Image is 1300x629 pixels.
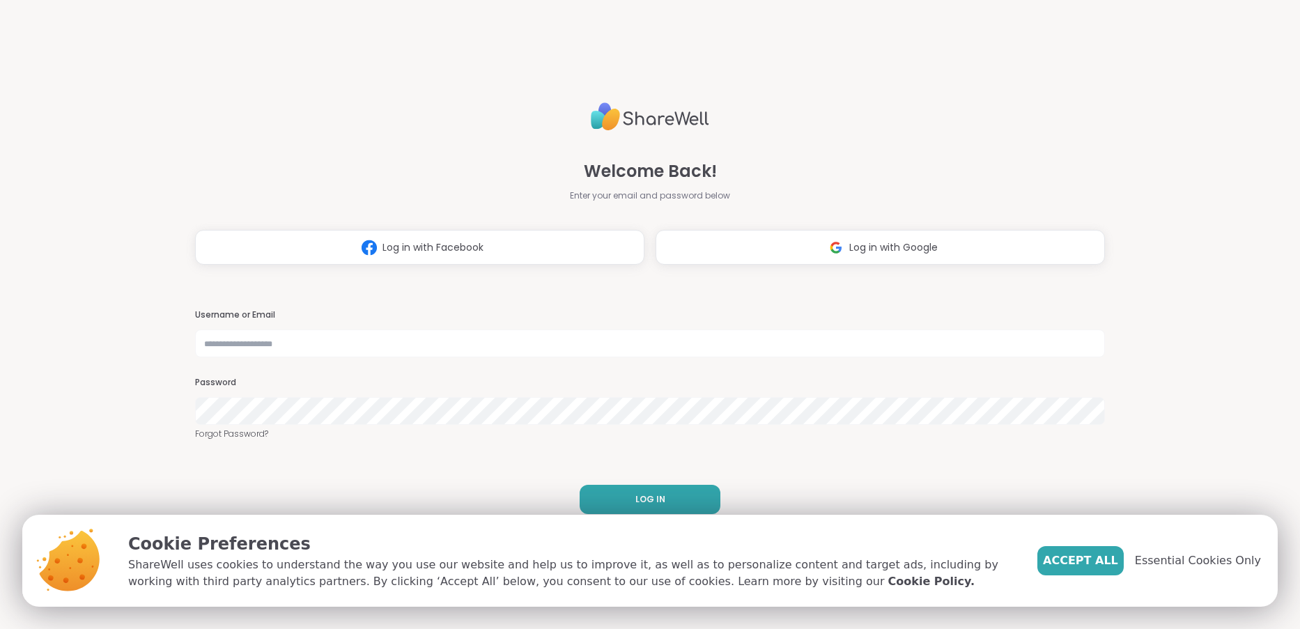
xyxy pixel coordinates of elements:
[128,531,1015,557] p: Cookie Preferences
[580,485,720,514] button: LOG IN
[823,235,849,261] img: ShareWell Logomark
[1043,552,1118,569] span: Accept All
[888,573,975,590] a: Cookie Policy.
[382,240,483,255] span: Log in with Facebook
[635,493,665,506] span: LOG IN
[356,235,382,261] img: ShareWell Logomark
[195,309,1105,321] h3: Username or Email
[570,189,730,202] span: Enter your email and password below
[195,428,1105,440] a: Forgot Password?
[195,377,1105,389] h3: Password
[1037,546,1124,575] button: Accept All
[584,159,717,184] span: Welcome Back!
[128,557,1015,590] p: ShareWell uses cookies to understand the way you use our website and help us to improve it, as we...
[849,240,938,255] span: Log in with Google
[1135,552,1261,569] span: Essential Cookies Only
[656,230,1105,265] button: Log in with Google
[591,97,709,137] img: ShareWell Logo
[195,230,644,265] button: Log in with Facebook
